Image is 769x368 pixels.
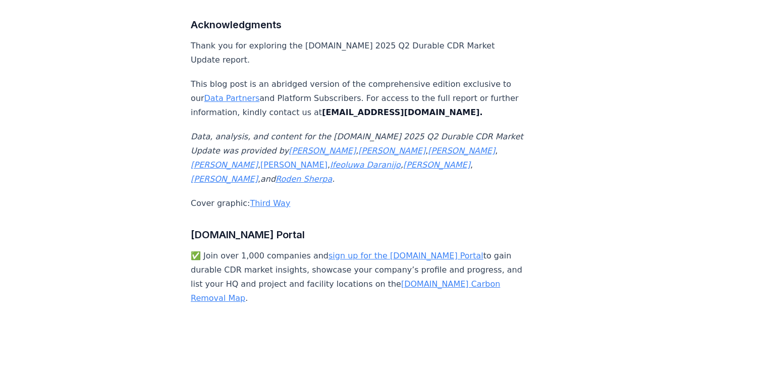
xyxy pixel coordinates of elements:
a: [PERSON_NAME] [428,146,495,155]
em: , [330,160,470,170]
p: Cover graphic: [191,196,525,211]
p: This blog post is an abridged version of the comprehensive edition exclusive to our and Platform ... [191,77,525,120]
a: [PERSON_NAME] [289,146,356,155]
a: Third Way [250,198,290,208]
a: [PERSON_NAME] [403,160,470,170]
a: [PERSON_NAME] [191,174,258,184]
em: and . [260,174,335,184]
a: Ifeoluwa Daranijo [330,160,401,170]
a: Data Partners [204,93,260,103]
a: Roden Sherpa [276,174,332,184]
p: ✅ Join over 1,000 companies and to gain durable CDR market insights, showcase your company’s prof... [191,249,525,305]
p: , , , , , , [191,130,525,186]
em: Data, analysis, and content for the [DOMAIN_NAME] 2025 Q2 Durable CDR Market Update was provided ... [191,132,523,155]
strong: [EMAIL_ADDRESS][DOMAIN_NAME]. [322,108,482,117]
a: [PERSON_NAME] [191,160,258,170]
a: sign up for the [DOMAIN_NAME] Portal [328,251,483,260]
h3: [DOMAIN_NAME] Portal [191,227,525,243]
a: [PERSON_NAME] [260,160,327,170]
a: [PERSON_NAME] [358,146,425,155]
a: [DOMAIN_NAME] Carbon Removal Map [191,279,500,303]
p: Thank you for exploring the [DOMAIN_NAME] 2025 Q2 Durable CDR Market Update report. [191,39,525,67]
h3: Acknowledgments [191,17,525,33]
